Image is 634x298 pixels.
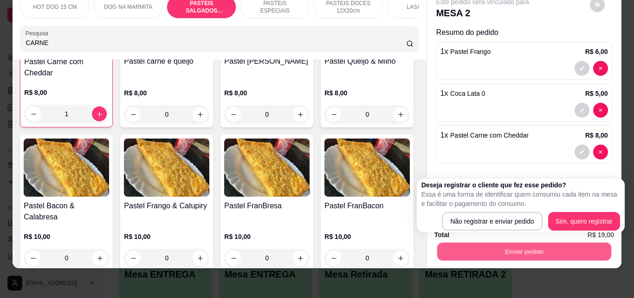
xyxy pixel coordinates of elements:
[585,131,608,140] p: R$ 8,00
[26,29,52,37] label: Pesquisa
[124,232,209,241] p: R$ 10,00
[33,3,77,11] p: HOT DOG 15 CM
[293,251,308,265] button: increase-product-quantity
[24,56,109,79] h4: Pastel Carne com Cheddar
[421,180,620,190] h2: Deseja registrar o cliente que fez esse pedido?
[224,232,310,241] p: R$ 10,00
[442,212,543,231] button: Não registrar e enviar pedido
[126,251,141,265] button: decrease-product-quantity
[450,90,485,97] span: Coca Lata 0
[24,232,109,241] p: R$ 10,00
[450,132,529,139] span: Pastel Carne com Cheddar
[293,107,308,122] button: increase-product-quantity
[124,56,209,67] h4: Pastel carne e queijo
[585,89,608,98] p: R$ 5,00
[24,88,109,97] p: R$ 8,00
[224,88,310,98] p: R$ 8,00
[434,231,449,238] strong: Total
[324,56,410,67] h4: Pastel Queijo & Milho
[450,48,491,55] span: Pastel Frango
[24,200,109,223] h4: Pastel Bacon & Calabresa
[548,212,620,231] button: Sim, quero registrar
[126,107,141,122] button: decrease-product-quantity
[193,251,207,265] button: increase-product-quantity
[104,3,152,11] p: DOG NA MARMITA
[393,251,408,265] button: increase-product-quantity
[92,106,107,121] button: increase-product-quantity
[324,88,410,98] p: R$ 8,00
[393,107,408,122] button: increase-product-quantity
[226,251,241,265] button: decrease-product-quantity
[575,61,589,76] button: decrease-product-quantity
[326,107,341,122] button: decrease-product-quantity
[437,242,611,260] button: Enviar pedido
[440,46,491,57] p: 1 x
[26,106,41,121] button: decrease-product-quantity
[226,107,241,122] button: decrease-product-quantity
[224,56,310,67] h4: Pastel [PERSON_NAME]
[224,139,310,197] img: product-image
[436,27,612,38] p: Resumo do pedido
[326,251,341,265] button: decrease-product-quantity
[124,200,209,212] h4: Pastel Frango & Catupiry
[24,139,109,197] img: product-image
[193,107,207,122] button: increase-product-quantity
[593,103,608,118] button: decrease-product-quantity
[324,200,410,212] h4: Pastel FranBacon
[585,47,608,56] p: R$ 6,00
[588,230,614,240] span: R$ 19,00
[324,232,410,241] p: R$ 10,00
[575,103,589,118] button: decrease-product-quantity
[224,200,310,212] h4: Pastel FranBresa
[26,251,40,265] button: decrease-product-quantity
[440,88,485,99] p: 1 x
[324,139,410,197] img: product-image
[436,7,529,20] p: MESA 2
[575,145,589,159] button: decrease-product-quantity
[407,3,436,11] p: LASANHAS
[440,130,529,141] p: 1 x
[593,145,608,159] button: decrease-product-quantity
[421,190,620,208] p: Essa é uma forma de identificar quem consumiu cada item na mesa e facilitar o pagamento do consumo.
[593,61,608,76] button: decrease-product-quantity
[124,88,209,98] p: R$ 8,00
[26,38,406,47] input: Pesquisa
[92,251,107,265] button: increase-product-quantity
[124,139,209,197] img: product-image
